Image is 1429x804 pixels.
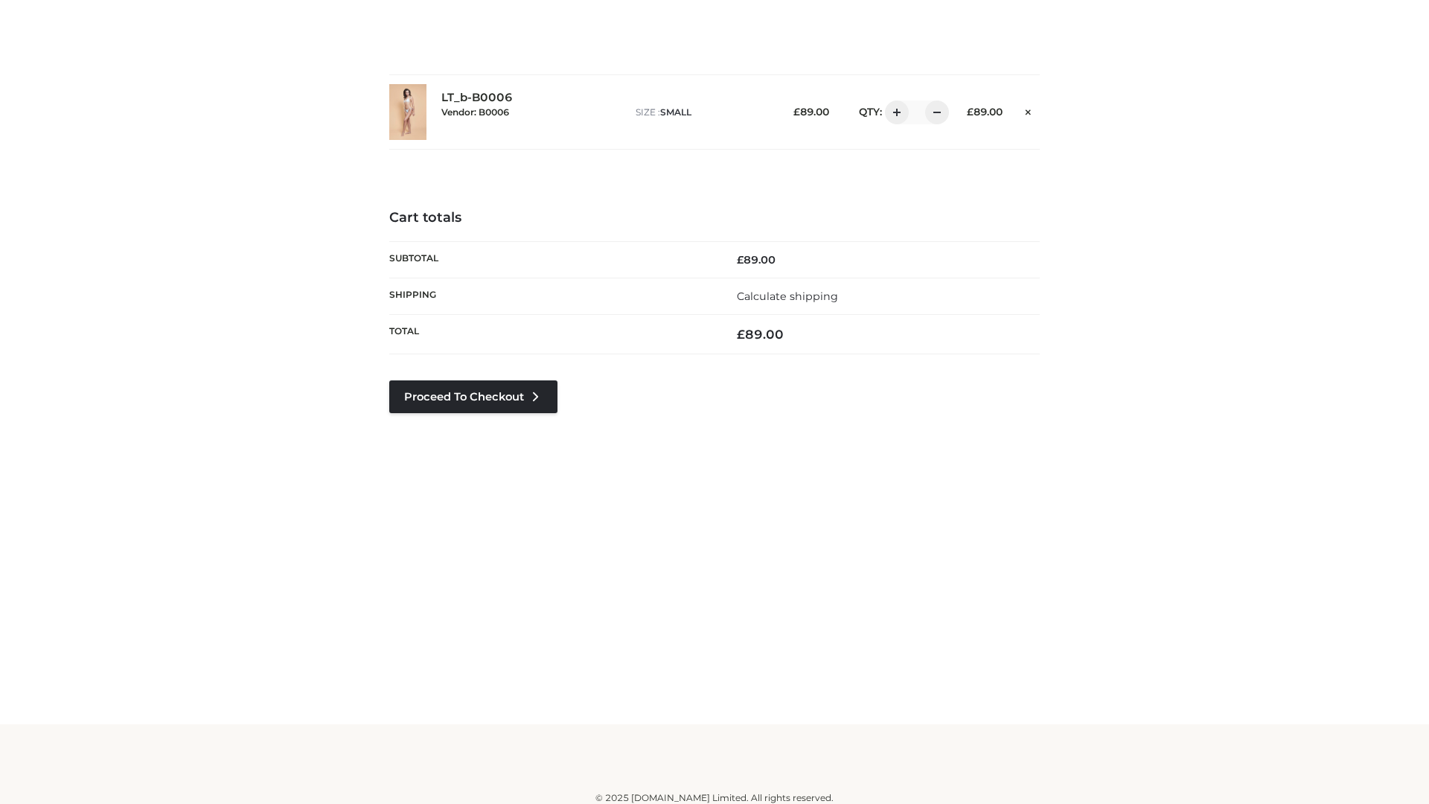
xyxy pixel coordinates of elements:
span: £ [793,106,800,118]
bdi: 89.00 [737,327,784,342]
bdi: 89.00 [793,106,829,118]
div: QTY: [844,100,944,124]
span: £ [737,253,744,267]
p: size : [636,106,770,119]
a: Calculate shipping [737,290,838,303]
a: Remove this item [1017,100,1040,120]
span: £ [967,106,974,118]
th: Shipping [389,278,714,314]
h4: Cart totals [389,210,1040,226]
small: Vendor: B0006 [441,106,509,118]
th: Subtotal [389,241,714,278]
a: Proceed to Checkout [389,380,557,413]
span: £ [737,327,745,342]
span: SMALL [660,106,691,118]
div: LT_b-B0006 [441,91,621,133]
bdi: 89.00 [967,106,1003,118]
bdi: 89.00 [737,253,776,267]
th: Total [389,315,714,354]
